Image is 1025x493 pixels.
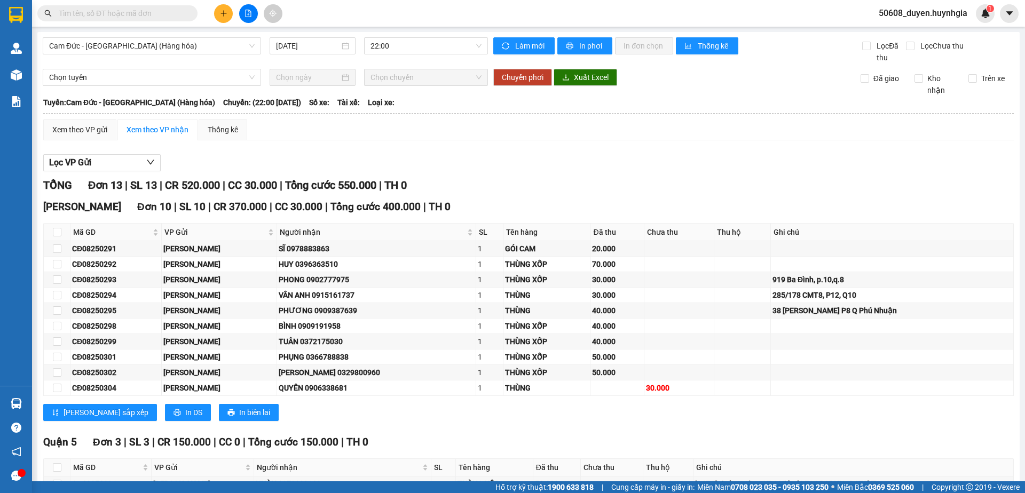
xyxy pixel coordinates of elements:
span: Thống kê [698,40,730,52]
td: Cam Đức [162,241,277,257]
th: SL [431,459,456,476]
span: | [325,201,328,213]
span: | [922,481,924,493]
span: Tổng cước 150.000 [248,436,338,448]
span: ⚪️ [831,485,834,489]
div: [PERSON_NAME] [163,382,275,394]
button: printerIn biên lai [219,404,279,421]
span: In phơi [579,40,604,52]
span: TH 0 [346,436,368,448]
div: [PERSON_NAME] [163,367,275,378]
div: CĐ08250298 [72,320,160,332]
div: 1 [478,320,501,332]
button: printerIn DS [165,404,211,421]
div: 1 [478,382,501,394]
div: CĐ08250294 [72,289,160,301]
div: CĐ08250299 [72,336,160,347]
span: | [379,179,382,192]
td: Cam Đức [162,303,277,319]
span: CC 0 [219,436,240,448]
div: 1 [478,351,501,363]
span: Mã GD [73,462,140,473]
span: Đã giao [869,73,903,84]
th: Thu hộ [643,459,693,476]
div: BÌNH 0909191958 [279,320,474,332]
span: down [146,158,155,166]
img: solution-icon [11,96,22,107]
span: TỔNG [43,179,72,192]
div: SĨ 0978883863 [279,243,474,255]
div: 50.000 [535,478,579,490]
div: [PERSON_NAME] [163,320,275,332]
button: syncLàm mới [493,37,555,54]
span: Cung cấp máy in - giấy in: [611,481,695,493]
span: plus [220,10,227,17]
img: logo-vxr [9,7,23,23]
div: 1 [478,274,501,285]
span: CR 150.000 [157,436,211,448]
div: GÓI CAM [505,243,588,255]
img: warehouse-icon [11,69,22,81]
div: 40.000 [592,320,642,332]
div: 38 [PERSON_NAME] P8 Q Phú Nhuận [772,305,1012,316]
th: Chưa thu [644,224,714,241]
span: 22:00 [370,38,482,54]
span: TH 0 [384,179,407,192]
div: [PERSON_NAME] [163,243,275,255]
td: Cam Đức [162,288,277,303]
div: 40.000 [592,336,642,347]
div: Xem theo VP gửi [52,124,107,136]
span: question-circle [11,423,21,433]
div: 70.000 [592,258,642,270]
td: CĐ08250302 [70,365,162,380]
div: THÙNG XỐP [505,258,588,270]
div: [PERSON_NAME] [163,274,275,285]
span: TH 0 [429,201,451,213]
th: SL [476,224,503,241]
button: downloadXuất Excel [554,69,617,86]
span: Chuyến: (22:00 [DATE]) [223,97,301,108]
div: 1 [478,305,501,316]
span: Xuất Excel [574,71,609,83]
input: Chọn ngày [276,71,340,83]
span: printer [174,409,181,417]
div: 1 [433,478,454,490]
button: printerIn phơi [557,37,612,54]
span: | [208,201,211,213]
div: 1 [478,243,501,255]
strong: 0708 023 035 - 0935 103 250 [731,483,829,491]
div: CĐ08250293 [72,274,160,285]
span: download [562,74,570,82]
span: caret-down [1005,9,1014,18]
span: Đơn 13 [88,179,122,192]
span: bar-chart [684,42,693,51]
span: Làm mới [515,40,546,52]
div: Thống kê [208,124,238,136]
img: warehouse-icon [11,398,22,409]
span: | [280,179,282,192]
span: Tổng cước 400.000 [330,201,421,213]
span: | [125,179,128,192]
span: aim [269,10,277,17]
span: Kho nhận [923,73,960,96]
th: Đã thu [533,459,581,476]
td: Cam Đức [152,476,254,492]
td: CĐ08250294 [70,288,162,303]
span: | [223,179,225,192]
span: Cam Đức - Sài Gòn (Hàng hóa) [49,38,255,54]
div: 50.000 [592,367,642,378]
span: Miền Bắc [837,481,914,493]
div: [PERSON_NAME] [163,336,275,347]
div: CĐ08250291 [72,243,160,255]
span: | [602,481,603,493]
span: Loại xe: [368,97,395,108]
td: Cam Đức [162,319,277,334]
span: Chọn chuyến [370,69,482,85]
span: copyright [966,483,973,491]
img: icon-new-feature [981,9,990,18]
span: printer [227,409,235,417]
div: THÙNG [505,289,588,301]
span: Số xe: [309,97,329,108]
div: 1 [478,258,501,270]
span: | [214,436,216,448]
